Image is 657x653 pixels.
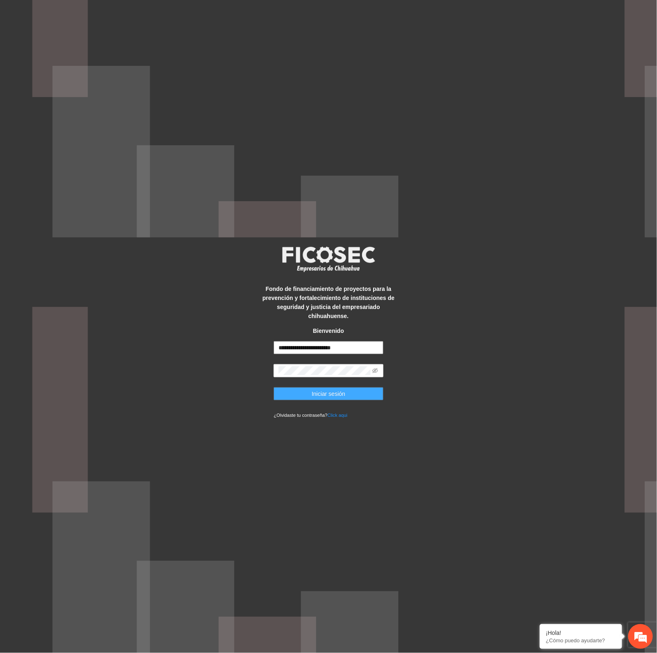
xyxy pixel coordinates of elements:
button: Iniciar sesión [274,387,383,400]
strong: Bienvenido [313,328,344,334]
span: eye-invisible [372,368,378,374]
small: ¿Olvidaste tu contraseña? [274,413,347,418]
strong: Fondo de financiamiento de proyectos para la prevención y fortalecimiento de instituciones de seg... [262,286,395,319]
p: ¿Cómo puedo ayudarte? [546,637,616,644]
div: ¡Hola! [546,630,616,636]
img: logo [277,244,380,274]
span: Iniciar sesión [312,389,346,398]
a: Click aqui [327,413,348,418]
